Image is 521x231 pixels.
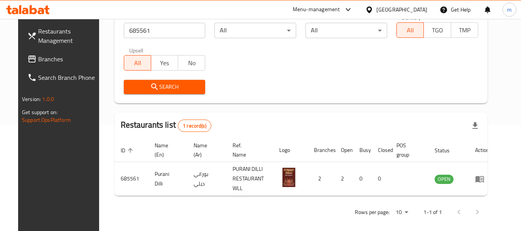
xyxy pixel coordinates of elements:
[308,162,335,196] td: 2
[21,68,105,87] a: Search Branch Phone
[293,5,340,14] div: Menu-management
[355,207,389,217] p: Rows per page:
[507,5,512,14] span: m
[308,138,335,162] th: Branches
[121,146,135,155] span: ID
[279,168,298,187] img: Purani Dilli
[372,138,390,162] th: Closed
[129,47,143,53] label: Upsell
[353,162,372,196] td: 0
[233,141,264,159] span: Ref. Name
[148,162,187,196] td: Purani Dilli
[273,138,308,162] th: Logo
[121,119,211,132] h2: Restaurants list
[124,80,206,94] button: Search
[187,162,226,196] td: بوراني ديلي
[423,22,451,38] button: TGO
[335,138,353,162] th: Open
[38,73,99,82] span: Search Branch Phone
[469,138,496,162] th: Action
[38,27,99,45] span: Restaurants Management
[194,141,217,159] span: Name (Ar)
[155,141,178,159] span: Name (En)
[396,141,419,159] span: POS group
[226,162,273,196] td: PURANI DILLI RESTAURANT WLL
[124,23,206,38] input: Search for restaurant name or ID..
[396,22,424,38] button: All
[393,207,411,218] div: Rows per page:
[454,25,475,36] span: TMP
[178,120,211,132] div: Total records count
[124,55,151,71] button: All
[178,122,211,130] span: 1 record(s)
[127,57,148,69] span: All
[21,50,105,68] a: Branches
[38,54,99,64] span: Branches
[214,23,296,38] div: All
[451,22,478,38] button: TMP
[376,5,427,14] div: [GEOGRAPHIC_DATA]
[400,25,421,36] span: All
[466,116,484,135] div: Export file
[181,57,202,69] span: No
[154,57,175,69] span: Yes
[22,107,57,117] span: Get support on:
[130,82,199,92] span: Search
[22,115,71,125] a: Support.OpsPlatform
[475,174,489,184] div: Menu
[372,162,390,196] td: 0
[435,175,454,184] span: OPEN
[353,138,372,162] th: Busy
[435,175,454,184] div: OPEN
[305,23,387,38] div: All
[423,207,442,217] p: 1-1 of 1
[115,138,496,196] table: enhanced table
[42,94,54,104] span: 1.0.0
[151,55,178,71] button: Yes
[435,146,460,155] span: Status
[427,25,448,36] span: TGO
[402,15,421,20] label: Delivery
[21,22,105,50] a: Restaurants Management
[22,94,41,104] span: Version:
[178,55,205,71] button: No
[115,162,148,196] td: 685561
[335,162,353,196] td: 2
